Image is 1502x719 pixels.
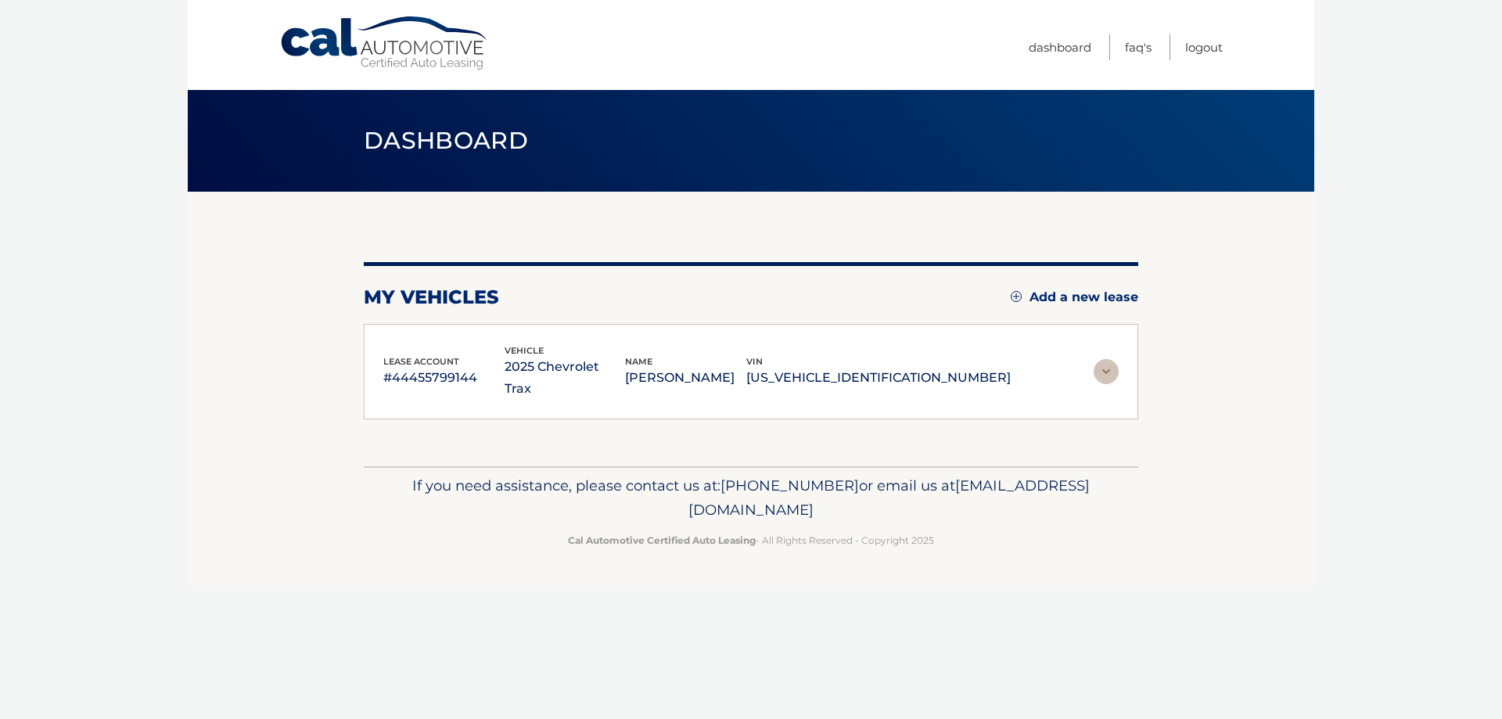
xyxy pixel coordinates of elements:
p: 2025 Chevrolet Trax [505,356,626,400]
a: FAQ's [1125,34,1152,60]
a: Logout [1185,34,1223,60]
p: [PERSON_NAME] [625,367,746,389]
span: vin [746,356,763,367]
span: lease account [383,356,459,367]
p: If you need assistance, please contact us at: or email us at [374,473,1128,523]
h2: my vehicles [364,286,499,309]
span: vehicle [505,345,544,356]
p: [US_VEHICLE_IDENTIFICATION_NUMBER] [746,367,1011,389]
span: Dashboard [364,126,528,155]
a: Add a new lease [1011,289,1138,305]
p: #44455799144 [383,367,505,389]
a: Dashboard [1029,34,1091,60]
img: add.svg [1011,291,1022,302]
a: Cal Automotive [279,16,490,71]
span: [PHONE_NUMBER] [720,476,859,494]
span: name [625,356,652,367]
p: - All Rights Reserved - Copyright 2025 [374,532,1128,548]
img: accordion-rest.svg [1094,359,1119,384]
strong: Cal Automotive Certified Auto Leasing [568,534,756,546]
